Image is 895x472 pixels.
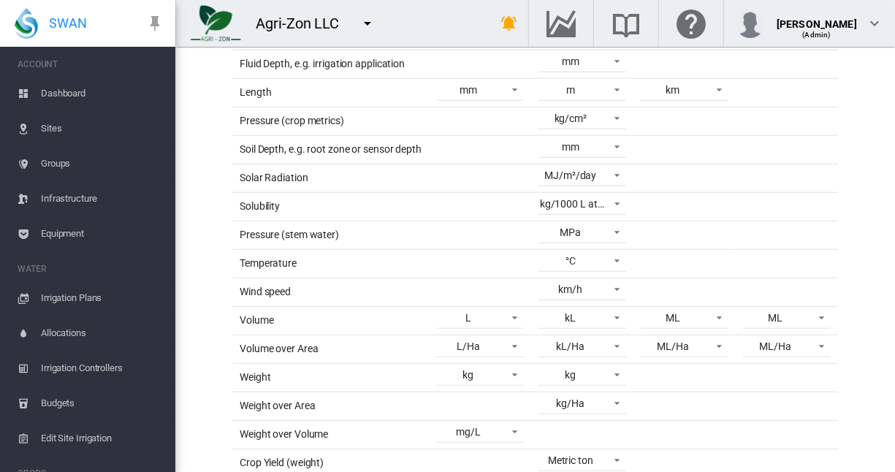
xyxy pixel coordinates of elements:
[500,15,518,32] md-icon: icon-bell-ring
[560,227,582,238] div: MPa
[736,9,765,38] img: profile.jpg
[759,340,791,352] div: ML/Ha
[232,107,429,135] td: Pressure (crop metrics)
[232,306,429,335] td: Volume
[41,386,164,421] span: Budgets
[41,181,164,216] span: Infrastructure
[41,76,164,111] span: Dashboard
[657,340,689,352] div: ML/Ha
[562,141,579,153] div: mm
[41,421,164,456] span: Edit Site Irrigation
[557,340,585,352] div: kL/Ha
[232,221,429,249] td: Pressure (stem water)
[557,397,585,409] div: kg/Ha
[232,164,429,192] td: Solar Radiation
[495,9,524,38] button: icon-bell-ring
[457,340,480,352] div: L/Ha
[49,14,87,32] span: SWAN
[18,53,164,76] span: ACCOUNT
[565,255,576,267] div: °C
[555,113,587,124] div: kg/cm²
[232,192,429,221] td: Solubility
[41,216,164,251] span: Equipment
[41,281,164,316] span: Irrigation Plans
[456,426,481,438] div: mg/L
[232,78,429,107] td: Length
[544,170,596,181] div: MJ/m²/day
[232,335,429,363] td: Volume over Area
[41,351,164,386] span: Irrigation Controllers
[41,316,164,351] span: Allocations
[146,15,164,32] md-icon: icon-pin
[460,84,477,96] div: mm
[540,198,621,210] div: kg/1000 L at 15°C
[866,15,883,32] md-icon: icon-chevron-down
[232,363,429,392] td: Weight
[18,257,164,281] span: WATER
[232,278,429,306] td: Wind speed
[41,146,164,181] span: Groups
[559,283,583,295] div: km/h
[465,312,471,324] div: L
[232,392,429,420] td: Weight over Area
[565,312,576,324] div: kL
[565,369,576,381] div: kg
[666,84,680,96] div: km
[232,420,429,449] td: Weight over Volume
[191,5,241,42] img: 7FicoSLW9yRjj7F2+0uvjPufP+ga39vogPu+G1+wvBtcm3fNv859aGr42DJ5pXiEAAAAAAAAAAAAAAAAAAAAAAAAAAAAAAAAA...
[359,15,376,32] md-icon: icon-menu-down
[256,13,352,34] div: Agri-Zon LLC
[666,312,680,324] div: ML
[232,135,429,164] td: Soil Depth, e.g. root zone or sensor depth
[566,84,575,96] div: m
[544,15,579,32] md-icon: Go to the Data Hub
[353,9,382,38] button: icon-menu-down
[15,8,38,39] img: SWAN-Landscape-Logo-Colour-drop.png
[803,31,831,39] span: (Admin)
[548,454,593,466] div: Metric ton
[768,312,782,324] div: ML
[232,50,429,78] td: Fluid Depth, e.g. irrigation application
[777,11,857,26] div: [PERSON_NAME]
[609,15,644,32] md-icon: Search the knowledge base
[232,249,429,278] td: Temperature
[41,111,164,146] span: Sites
[562,56,579,67] div: mm
[674,15,709,32] md-icon: Click here for help
[463,369,474,381] div: kg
